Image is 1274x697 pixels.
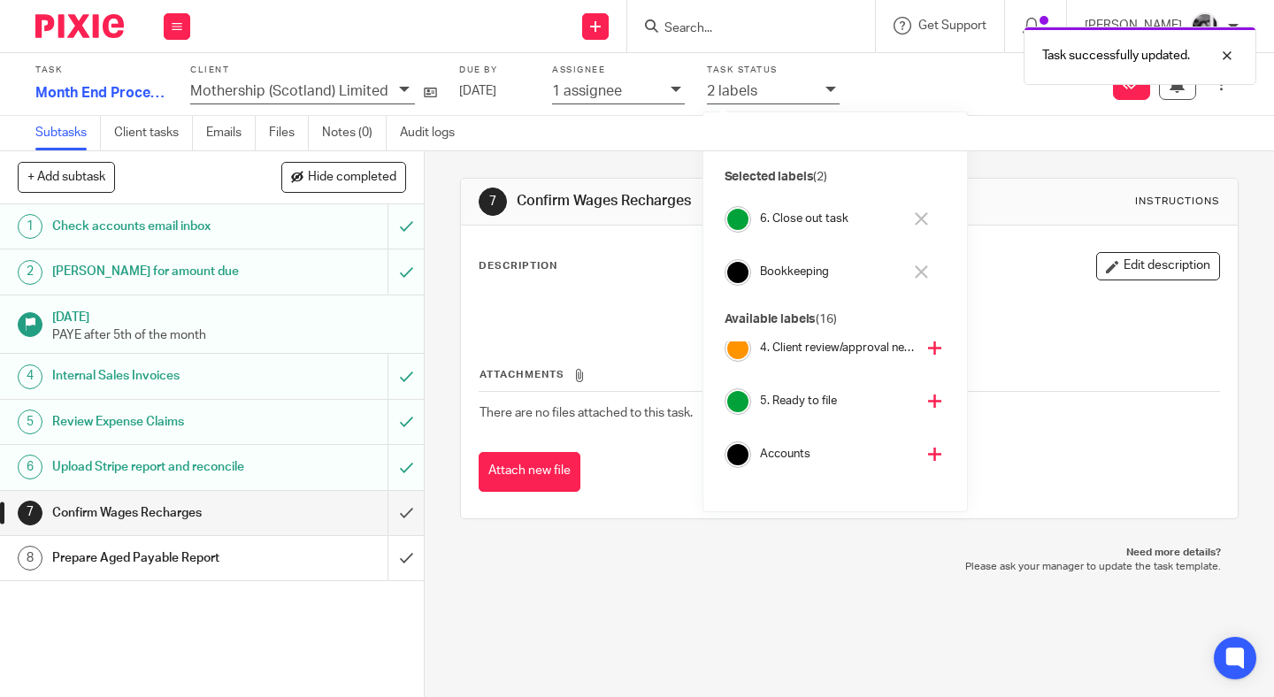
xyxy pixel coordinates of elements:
[18,410,42,434] div: 5
[552,65,685,76] label: Assignee
[52,363,265,389] h1: Internal Sales Invoices
[479,259,557,273] p: Description
[52,213,265,240] h1: Check accounts email inbox
[1096,252,1220,280] button: Edit description
[552,83,622,99] p: 1 assignee
[478,546,1221,560] p: Need more details?
[1191,12,1219,41] img: IMG_7103.jpg
[18,162,115,192] button: + Add subtask
[35,116,101,150] a: Subtasks
[459,65,530,76] label: Due by
[760,211,903,227] h4: 6. Close out task
[52,258,265,285] h1: [PERSON_NAME] for amount due
[813,171,827,183] span: (2)
[35,65,168,76] label: Task
[517,192,887,211] h1: Confirm Wages Recharges
[206,116,256,150] a: Emails
[725,310,946,329] p: Available labels
[760,264,903,280] h4: Bookkeeping
[478,560,1221,574] p: Please ask your manager to update the task template.
[18,501,42,525] div: 7
[459,85,496,97] span: [DATE]
[52,454,265,480] h1: Upload Stripe report and reconcile
[52,500,265,526] h1: Confirm Wages Recharges
[35,14,124,38] img: Pixie
[1135,195,1220,209] div: Instructions
[18,364,42,389] div: 4
[269,116,309,150] a: Files
[18,546,42,571] div: 8
[18,214,42,239] div: 1
[400,116,468,150] a: Audit logs
[190,65,437,76] label: Client
[479,188,507,216] div: 7
[480,407,693,419] span: There are no files attached to this task.
[281,162,406,192] button: Hide completed
[480,370,564,379] span: Attachments
[52,409,265,435] h1: Review Expense Claims
[1042,47,1190,65] p: Task successfully updated.
[479,452,580,492] button: Attach new file
[760,340,916,356] h4: 4. Client review/approval needed
[190,83,388,99] p: Mothership (Scotland) Limited
[308,171,396,185] span: Hide completed
[114,116,193,150] a: Client tasks
[52,545,265,571] h1: Prepare Aged Payable Report
[322,116,387,150] a: Notes (0)
[816,313,836,326] span: (16)
[725,168,946,187] p: Selected labels
[760,446,916,463] h4: Accounts
[18,260,42,285] div: 2
[18,455,42,479] div: 6
[760,393,916,410] h4: 5. Ready to file
[52,326,406,344] p: PAYE after 5th of the month
[52,304,406,326] h1: [DATE]
[707,83,757,99] p: 2 labels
